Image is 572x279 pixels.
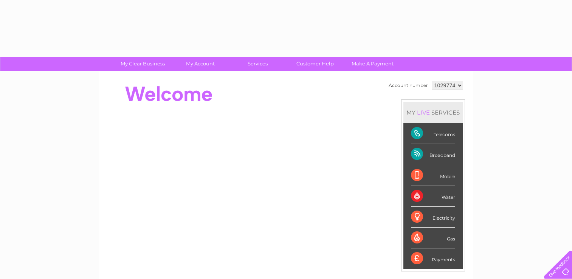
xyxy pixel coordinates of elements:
[411,144,455,165] div: Broadband
[411,207,455,228] div: Electricity
[341,57,404,71] a: Make A Payment
[169,57,231,71] a: My Account
[411,248,455,269] div: Payments
[411,123,455,144] div: Telecoms
[226,57,289,71] a: Services
[403,102,463,123] div: MY SERVICES
[284,57,346,71] a: Customer Help
[112,57,174,71] a: My Clear Business
[411,186,455,207] div: Water
[411,165,455,186] div: Mobile
[387,79,430,92] td: Account number
[411,228,455,248] div: Gas
[415,109,431,116] div: LIVE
